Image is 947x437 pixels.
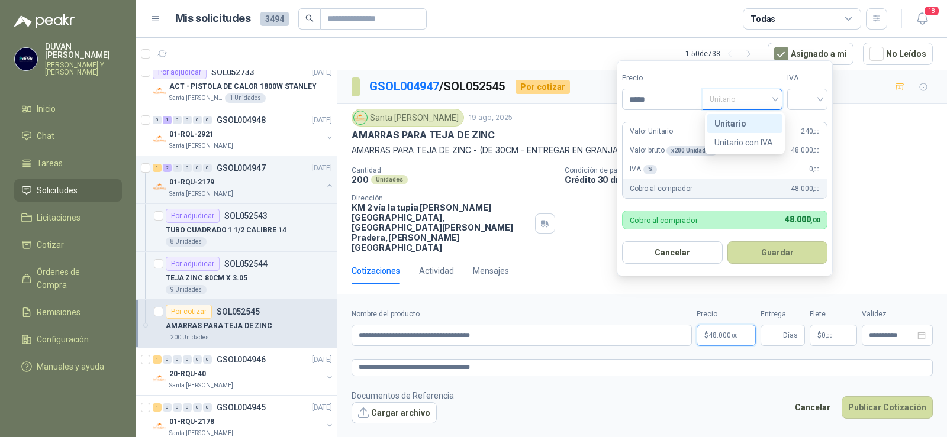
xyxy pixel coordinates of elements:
[14,234,122,256] a: Cotizar
[175,10,251,27] h1: Mis solicitudes
[565,166,942,174] p: Condición de pago
[312,402,332,413] p: [DATE]
[224,260,268,268] p: SOL052544
[809,164,820,175] span: 0
[312,67,332,78] p: [DATE]
[842,396,933,419] button: Publicar Cotización
[813,166,820,173] span: ,00
[312,354,332,365] p: [DATE]
[169,141,233,151] p: Santa [PERSON_NAME]
[697,309,756,320] label: Precio
[305,14,314,22] span: search
[714,117,775,130] div: Unitario
[822,332,833,339] span: 0
[153,65,207,79] div: Por adjudicar
[354,111,367,124] img: Company Logo
[630,183,692,195] p: Cobro al comprador
[714,136,775,149] div: Unitario con IVA
[45,43,122,59] p: DUVAN [PERSON_NAME]
[14,301,122,323] a: Remisiones
[352,389,454,402] p: Documentos de Referencia
[166,333,214,342] div: 200 Unidades
[783,325,798,345] span: Días
[352,264,400,277] div: Cotizaciones
[826,332,833,339] span: ,00
[183,355,192,364] div: 0
[169,177,214,188] p: 01-RQU-2179
[166,273,247,284] p: TEJA ZINC 80CM X 3.05
[352,174,369,184] p: 200
[193,116,202,124] div: 0
[173,116,182,124] div: 0
[153,352,334,390] a: 1 0 0 0 0 0 GSOL004946[DATE] Company Logo20-RQU-40Santa [PERSON_NAME]
[14,98,122,120] a: Inicio
[862,309,933,320] label: Validez
[211,68,255,76] p: SOL052733
[193,403,202,412] div: 0
[473,264,509,277] div: Mensajes
[166,225,286,236] p: TUBO CUADRADO 1 1/2 CALIBRE 14
[750,12,775,25] div: Todas
[166,305,212,319] div: Por cotizar
[813,128,820,135] span: ,00
[810,309,857,320] label: Flete
[153,419,167,433] img: Company Logo
[217,355,266,364] p: GSOL004946
[166,237,207,247] div: 8 Unidades
[169,416,214,428] p: 01-RQU-2178
[163,164,172,172] div: 2
[622,241,723,264] button: Cancelar
[813,186,820,192] span: ,00
[14,152,122,174] a: Tareas
[923,5,940,17] span: 18
[14,206,122,229] a: Licitaciones
[166,321,272,332] p: AMARRAS PARA TEJA DE ZINC
[697,325,756,346] p: $48.000,00
[37,333,89,346] span: Configuración
[163,403,172,412] div: 0
[14,179,122,202] a: Solicitudes
[163,355,172,364] div: 0
[787,73,827,84] label: IVA
[630,126,673,137] p: Valor Unitario
[810,216,820,224] span: ,00
[813,147,820,154] span: ,00
[352,309,692,320] label: Nombre del producto
[37,360,104,373] span: Manuales y ayuda
[352,194,530,202] p: Dirección
[203,164,212,172] div: 0
[801,126,820,137] span: 240
[153,161,334,199] a: 1 2 0 0 0 0 GSOL004947[DATE] Company Logo01-RQU-2179Santa [PERSON_NAME]
[169,93,223,103] p: Santa [PERSON_NAME]
[153,180,167,194] img: Company Logo
[352,144,933,157] p: AMARRAS PARA TEJA DE ZINC - (DE 30CM - ENTREGAR EN GRANJA)
[203,116,212,124] div: 0
[153,116,162,124] div: 0
[163,116,172,124] div: 1
[643,165,658,174] div: %
[173,164,182,172] div: 0
[352,129,495,141] p: AMARRAS PARA TEJA DE ZINC
[153,84,167,98] img: Company Logo
[136,204,337,252] a: Por adjudicarSOL052543TUBO CUADRADO 1 1/2 CALIBRE 148 Unidades
[791,145,820,156] span: 48.000
[217,164,266,172] p: GSOL004947
[37,211,80,224] span: Licitaciones
[203,355,212,364] div: 0
[565,174,942,184] p: Crédito 30 días
[516,80,570,94] div: Por cotizar
[710,90,775,108] span: Unitario
[630,145,717,156] p: Valor bruto
[352,402,437,423] button: Cargar archivo
[37,184,78,197] span: Solicitudes
[136,60,337,108] a: Por adjudicarSOL052733[DATE] Company LogoACT - PISTOLA DE CALOR 1800W STANLEYSanta [PERSON_NAME]1...
[666,146,717,156] div: x 200 Unidades
[153,403,162,412] div: 1
[183,403,192,412] div: 0
[193,164,202,172] div: 0
[153,132,167,146] img: Company Logo
[14,355,122,378] a: Manuales y ayuda
[788,396,837,419] button: Cancelar
[166,257,220,271] div: Por adjudicar
[173,403,182,412] div: 0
